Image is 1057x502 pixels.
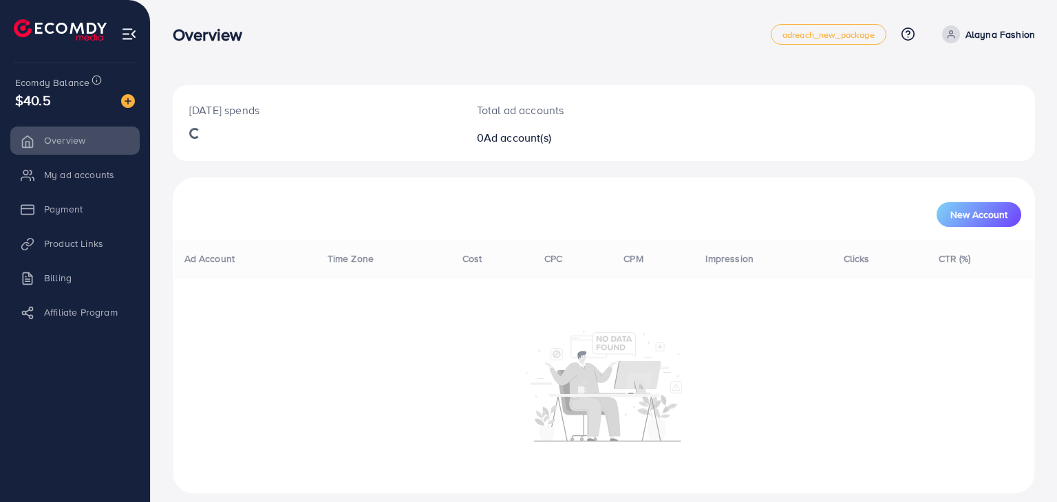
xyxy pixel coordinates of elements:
[484,130,551,145] span: Ad account(s)
[965,26,1035,43] p: Alayna Fashion
[937,25,1035,43] a: Alayna Fashion
[189,102,444,118] p: [DATE] spends
[15,76,89,89] span: Ecomdy Balance
[15,90,51,110] span: $40.5
[14,19,107,41] img: logo
[477,102,659,118] p: Total ad accounts
[477,131,659,144] h2: 0
[937,202,1021,227] button: New Account
[121,94,135,108] img: image
[121,26,137,42] img: menu
[771,24,886,45] a: adreach_new_package
[950,210,1007,219] span: New Account
[782,30,875,39] span: adreach_new_package
[173,25,253,45] h3: Overview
